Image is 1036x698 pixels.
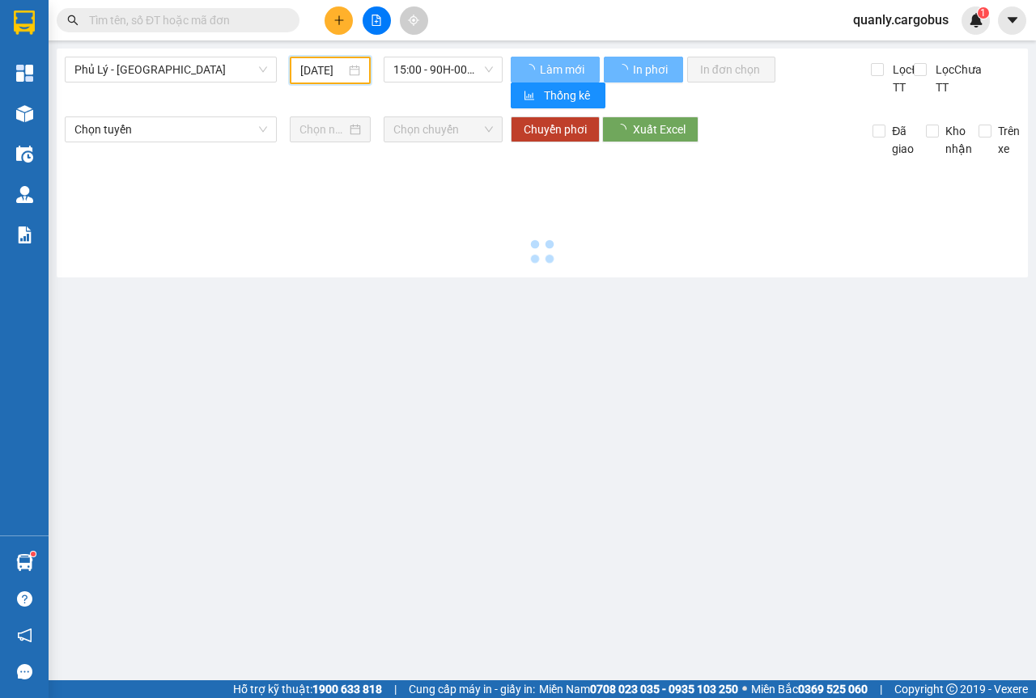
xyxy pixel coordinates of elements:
img: warehouse-icon [16,554,33,571]
span: Đã giao [885,122,920,158]
strong: 1900 633 818 [312,683,382,696]
button: In đơn chọn [687,57,775,82]
img: warehouse-icon [16,146,33,163]
input: 09/08/2025 [300,61,346,79]
span: ⚪️ [742,686,747,692]
span: notification [17,628,32,643]
span: loading [615,124,633,135]
span: loading [524,64,537,75]
button: In phơi [604,57,683,82]
button: bar-chartThống kê [511,82,605,108]
span: Trên xe [991,122,1026,158]
button: Xuất Excel [602,116,698,142]
img: solution-icon [16,226,33,243]
span: Kho nhận [939,122,979,158]
span: Thống kê [544,87,592,104]
sup: 1 [978,7,989,19]
span: message [17,664,32,679]
span: question-circle [17,591,32,607]
span: bar-chart [524,90,537,103]
span: Chọn tuyến [74,117,267,142]
button: aim [400,6,428,35]
span: 1 [980,7,986,19]
button: Chuyển phơi [511,116,600,142]
input: Tìm tên, số ĐT hoặc mã đơn [89,11,280,29]
span: | [394,680,397,698]
span: plus [333,15,345,26]
span: quanly.cargobus [840,10,962,30]
button: plus [325,6,353,35]
img: warehouse-icon [16,186,33,203]
sup: 1 [31,552,36,556]
span: Phủ Lý - Hà Nội [74,57,267,82]
span: aim [408,15,419,26]
span: Chọn chuyến [393,117,492,142]
img: icon-new-feature [969,13,983,27]
span: file-add [371,15,382,26]
span: Làm mới [540,61,587,78]
span: Xuất Excel [633,121,686,138]
button: Làm mới [511,57,600,82]
img: logo-vxr [14,11,35,35]
span: search [67,15,79,26]
span: Miền Nam [539,680,738,698]
img: warehouse-icon [16,105,33,122]
span: Cung cấp máy in - giấy in: [409,680,535,698]
span: Lọc Chưa TT [929,61,984,96]
span: | [880,680,882,698]
span: copyright [946,683,957,695]
span: 15:00 - 90H-000.55 [393,57,492,82]
input: Chọn ngày [299,121,346,138]
button: caret-down [998,6,1026,35]
span: Lọc Đã TT [886,61,928,96]
strong: 0369 525 060 [798,683,868,696]
img: dashboard-icon [16,65,33,82]
span: Hỗ trợ kỹ thuật: [233,680,382,698]
span: caret-down [1005,13,1020,27]
span: loading [617,64,631,75]
span: Miền Bắc [751,680,868,698]
button: file-add [363,6,391,35]
strong: 0708 023 035 - 0935 103 250 [590,683,738,696]
span: In phơi [633,61,670,78]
